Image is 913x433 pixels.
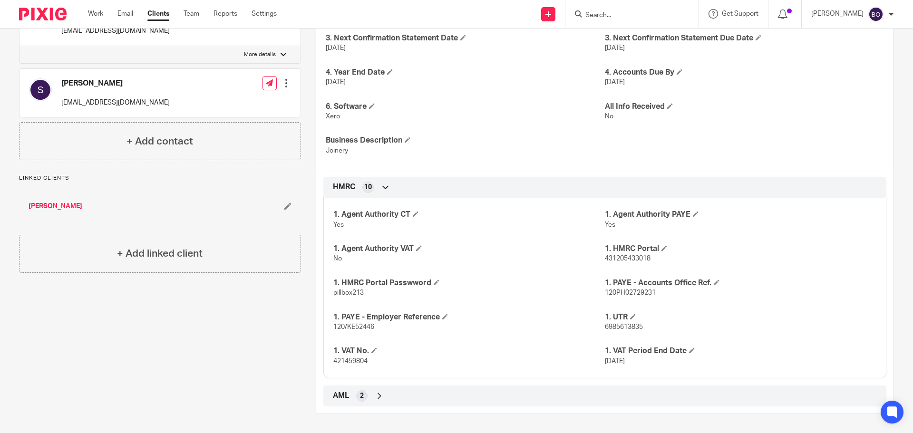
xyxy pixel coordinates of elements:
[333,324,374,330] span: 120/KE52446
[605,289,656,296] span: 120PH02729231
[88,9,103,19] a: Work
[605,312,876,322] h4: 1. UTR
[605,324,643,330] span: 6985613835
[326,67,605,77] h4: 4. Year End Date
[19,8,67,20] img: Pixie
[333,244,605,254] h4: 1. Agent Authority VAT
[184,9,199,19] a: Team
[605,79,625,86] span: [DATE]
[126,134,193,149] h4: + Add contact
[252,9,277,19] a: Settings
[147,9,169,19] a: Clients
[360,391,364,401] span: 2
[61,98,170,107] p: [EMAIL_ADDRESS][DOMAIN_NAME]
[868,7,884,22] img: svg%3E
[605,346,876,356] h4: 1. VAT Period End Date
[333,182,355,192] span: HMRC
[605,210,876,220] h4: 1. Agent Authority PAYE
[326,135,605,145] h4: Business Description
[333,255,342,262] span: No
[722,10,758,17] span: Get Support
[61,78,170,88] h4: [PERSON_NAME]
[605,221,615,228] span: Yes
[61,26,170,36] p: [EMAIL_ADDRESS][DOMAIN_NAME]
[605,278,876,288] h4: 1. PAYE - Accounts Office Ref.
[244,51,276,58] p: More details
[29,202,82,211] a: [PERSON_NAME]
[333,221,344,228] span: Yes
[605,113,613,120] span: No
[333,312,605,322] h4: 1. PAYE - Employer Reference
[333,210,605,220] h4: 1. Agent Authority CT
[326,147,348,154] span: Joinery
[333,358,368,365] span: 421459804
[605,102,884,112] h4: All Info Received
[326,45,346,51] span: [DATE]
[326,79,346,86] span: [DATE]
[326,33,605,43] h4: 3. Next Confirmation Statement Date
[326,113,340,120] span: Xero
[605,33,884,43] h4: 3. Next Confirmation Statement Due Date
[117,9,133,19] a: Email
[605,45,625,51] span: [DATE]
[605,244,876,254] h4: 1. HMRC Portal
[605,67,884,77] h4: 4. Accounts Due By
[333,278,605,288] h4: 1. HMRC Portal Passwword
[333,289,364,296] span: pillbox213
[19,174,301,182] p: Linked clients
[364,183,372,192] span: 10
[605,358,625,365] span: [DATE]
[333,346,605,356] h4: 1. VAT No.
[811,9,864,19] p: [PERSON_NAME]
[117,246,203,261] h4: + Add linked client
[326,102,605,112] h4: 6. Software
[333,391,349,401] span: AML
[605,255,651,262] span: 431205433018
[214,9,237,19] a: Reports
[29,78,52,101] img: svg%3E
[584,11,670,20] input: Search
